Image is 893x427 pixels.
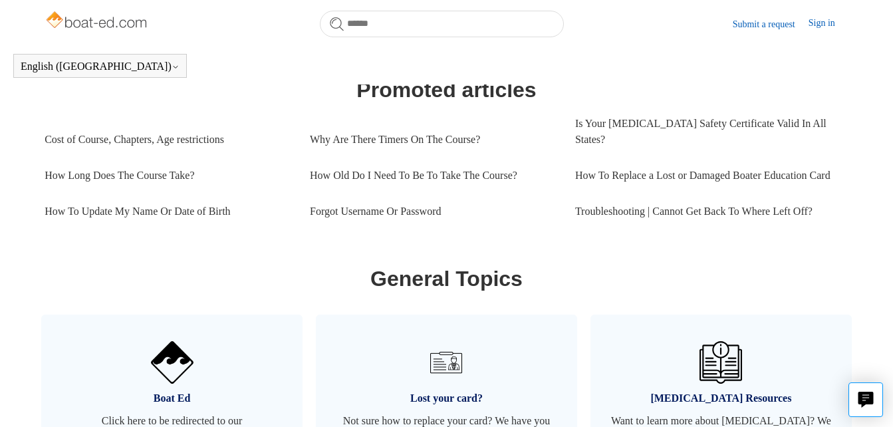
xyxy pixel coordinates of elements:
a: Why Are There Timers On The Course? [310,122,555,158]
button: English ([GEOGRAPHIC_DATA]) [21,61,180,72]
span: Boat Ed [61,390,283,406]
img: 01HZPCYVZMCNPYXCC0DPA2R54M [700,341,742,384]
span: [MEDICAL_DATA] Resources [610,390,832,406]
a: How Long Does The Course Take? [45,158,290,194]
a: How To Replace a Lost or Damaged Boater Education Card [575,158,840,194]
h1: General Topics [45,263,848,295]
a: Sign in [809,16,848,32]
img: 01HZPCYVNCVF44JPJQE4DN11EA [151,341,193,384]
input: Search [320,11,564,37]
span: Lost your card? [336,390,557,406]
h1: Promoted articles [45,74,848,106]
a: Forgot Username Or Password [310,194,555,229]
img: 01HZPCYVT14CG9T703FEE4SFXC [425,341,467,384]
a: Submit a request [733,17,809,31]
a: Troubleshooting | Cannot Get Back To Where Left Off? [575,194,840,229]
img: Boat-Ed Help Center home page [45,8,150,35]
button: Live chat [848,382,883,417]
a: Cost of Course, Chapters, Age restrictions [45,122,290,158]
a: How To Update My Name Or Date of Birth [45,194,290,229]
a: Is Your [MEDICAL_DATA] Safety Certificate Valid In All States? [575,106,840,158]
a: How Old Do I Need To Be To Take The Course? [310,158,555,194]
